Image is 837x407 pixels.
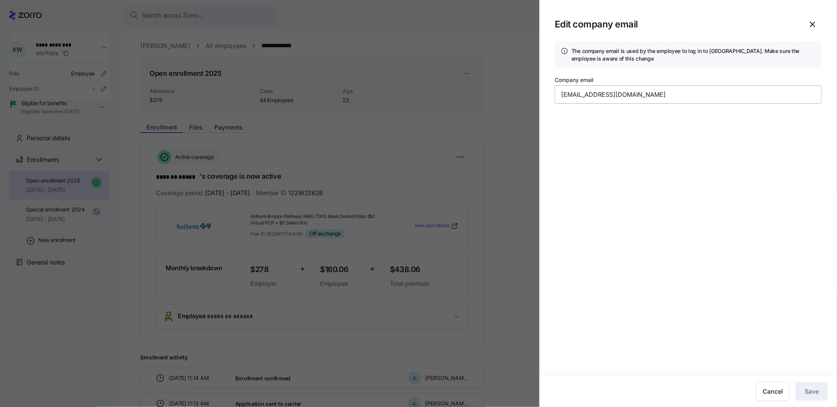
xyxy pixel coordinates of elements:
button: Save [795,382,828,401]
h4: The company email is used by the employee to log in to [GEOGRAPHIC_DATA]. Make sure the employee ... [571,47,816,63]
h1: Edit company email [555,18,800,30]
span: Cancel [763,387,783,396]
label: Company email [555,76,593,84]
span: Save [805,387,819,396]
button: Cancel [756,382,789,401]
